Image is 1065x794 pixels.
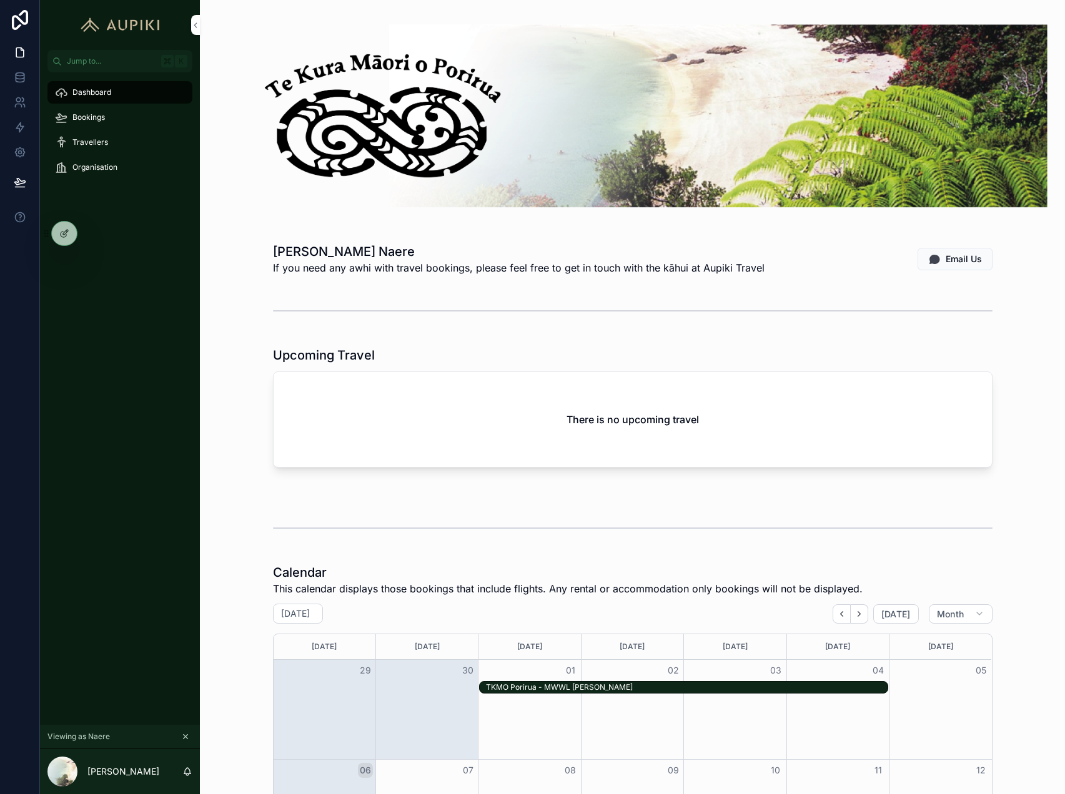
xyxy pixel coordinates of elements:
[937,609,964,620] span: Month
[871,763,886,778] button: 11
[47,81,192,104] a: Dashboard
[281,607,310,620] h2: [DATE]
[973,663,988,678] button: 05
[72,137,108,147] span: Travellers
[891,634,989,659] div: [DATE]
[833,604,851,624] button: Back
[47,50,192,72] button: Jump to...K
[275,634,374,659] div: [DATE]
[273,243,765,260] h1: [PERSON_NAME] Naere
[929,604,993,624] button: Month
[583,634,681,659] div: [DATE]
[563,663,578,678] button: 01
[567,412,699,427] h2: There is no upcoming travel
[72,87,111,97] span: Dashboard
[358,663,373,678] button: 29
[789,634,887,659] div: [DATE]
[666,663,681,678] button: 02
[273,346,375,364] h1: Upcoming Travel
[358,763,373,778] button: 06
[75,15,166,35] img: App logo
[47,106,192,129] a: Bookings
[480,634,578,659] div: [DATE]
[273,581,863,596] span: This calendar displays those bookings that include flights. Any rental or accommodation only book...
[486,682,888,693] div: TKMO Porirua - MWWL Manu Korero
[563,763,578,778] button: 08
[273,260,765,275] span: If you need any awhi with travel bookings, please feel free to get in touch with the kāhui at Aup...
[273,564,863,581] h1: Calendar
[871,663,886,678] button: 04
[768,763,783,778] button: 10
[47,156,192,179] a: Organisation
[686,634,784,659] div: [DATE]
[851,604,868,624] button: Next
[768,663,783,678] button: 03
[460,763,475,778] button: 07
[217,24,1048,208] img: ulist-atthIxfj8QV0P7VFI13383-TKMOP---Banner%405x.png
[40,72,200,195] div: scrollable content
[973,763,988,778] button: 12
[946,253,982,265] span: Email Us
[486,682,888,692] div: TKMO Porirua - MWWL [PERSON_NAME]
[460,663,475,678] button: 30
[72,162,117,172] span: Organisation
[87,765,159,778] p: [PERSON_NAME]
[47,732,110,742] span: Viewing as Naere
[881,609,911,620] span: [DATE]
[72,112,105,122] span: Bookings
[873,604,919,624] button: [DATE]
[176,56,186,66] span: K
[918,248,993,270] button: Email Us
[67,56,156,66] span: Jump to...
[666,763,681,778] button: 09
[378,634,476,659] div: [DATE]
[47,131,192,154] a: Travellers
